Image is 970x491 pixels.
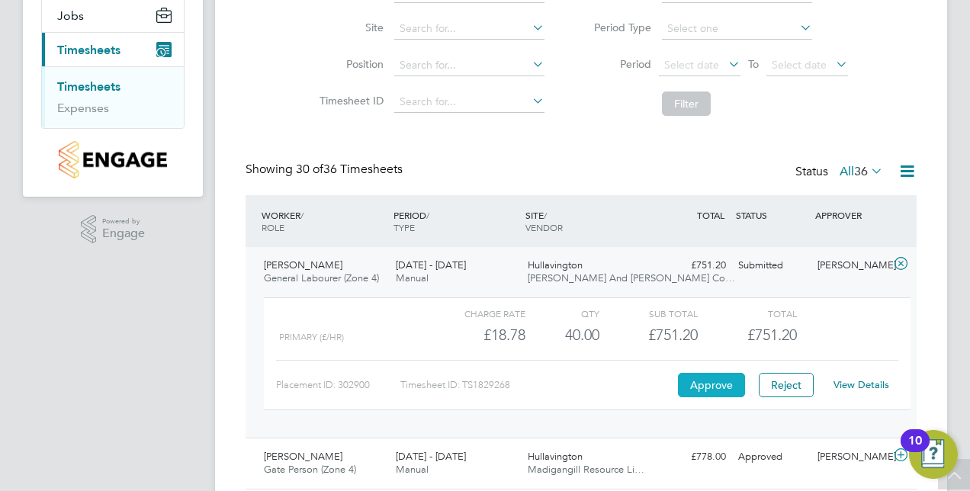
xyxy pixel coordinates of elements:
[427,304,525,323] div: Charge rate
[264,258,342,271] span: [PERSON_NAME]
[811,201,891,229] div: APPROVER
[528,463,644,476] span: Madigangill Resource Li…
[394,91,544,113] input: Search for...
[264,463,356,476] span: Gate Person (Zone 4)
[664,58,719,72] span: Select date
[747,326,797,344] span: £751.20
[57,79,120,94] a: Timesheets
[59,141,166,178] img: countryside-properties-logo-retina.png
[599,304,698,323] div: Sub Total
[315,94,384,108] label: Timesheet ID
[583,57,651,71] label: Period
[525,304,599,323] div: QTY
[653,253,732,278] div: £751.20
[315,21,384,34] label: Site
[296,162,403,177] span: 36 Timesheets
[276,373,400,397] div: Placement ID: 302900
[81,215,146,244] a: Powered byEngage
[795,162,886,183] div: Status
[525,323,599,348] div: 40.00
[315,57,384,71] label: Position
[697,209,724,221] span: TOTAL
[528,271,735,284] span: [PERSON_NAME] And [PERSON_NAME] Co…
[102,227,145,240] span: Engage
[396,258,466,271] span: [DATE] - [DATE]
[678,373,745,397] button: Approve
[662,18,812,40] input: Select one
[759,373,814,397] button: Reject
[744,54,763,74] span: To
[522,201,654,241] div: SITE
[264,271,379,284] span: General Labourer (Zone 4)
[296,162,323,177] span: 30 of
[57,101,109,115] a: Expenses
[772,58,827,72] span: Select date
[909,430,958,479] button: Open Resource Center, 10 new notifications
[264,450,342,463] span: [PERSON_NAME]
[811,444,891,470] div: [PERSON_NAME]
[732,201,811,229] div: STATUS
[262,221,284,233] span: ROLE
[528,258,583,271] span: Hullavington
[854,164,868,179] span: 36
[525,221,563,233] span: VENDOR
[908,441,922,461] div: 10
[396,463,429,476] span: Manual
[653,444,732,470] div: £778.00
[544,209,547,221] span: /
[258,201,390,241] div: WORKER
[840,164,883,179] label: All
[732,253,811,278] div: Submitted
[426,209,429,221] span: /
[427,323,525,348] div: £18.78
[42,66,184,128] div: Timesheets
[41,141,185,178] a: Go to home page
[390,201,522,241] div: PERIOD
[42,33,184,66] button: Timesheets
[599,323,698,348] div: £751.20
[102,215,145,228] span: Powered by
[528,450,583,463] span: Hullavington
[396,450,466,463] span: [DATE] - [DATE]
[57,8,84,23] span: Jobs
[246,162,406,178] div: Showing
[732,444,811,470] div: Approved
[400,373,674,397] div: Timesheet ID: TS1829268
[393,221,415,233] span: TYPE
[698,304,796,323] div: Total
[57,43,120,57] span: Timesheets
[583,21,651,34] label: Period Type
[394,55,544,76] input: Search for...
[811,253,891,278] div: [PERSON_NAME]
[300,209,304,221] span: /
[662,91,711,116] button: Filter
[833,378,889,391] a: View Details
[279,332,344,342] span: Primary (£/HR)
[394,18,544,40] input: Search for...
[396,271,429,284] span: Manual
